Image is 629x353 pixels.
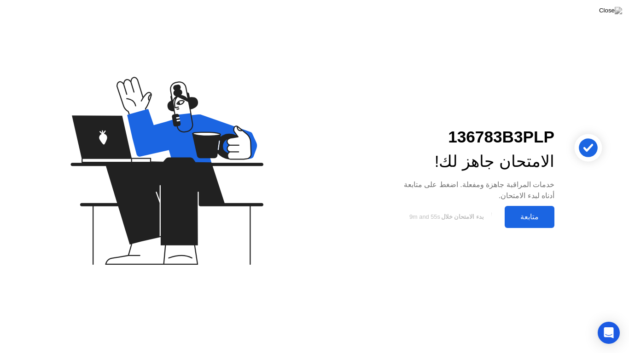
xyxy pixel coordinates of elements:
div: 136783B3PLP [392,125,554,149]
div: Open Intercom Messenger [598,322,620,344]
button: بدء الامتحان خلال9m and 55s [392,208,500,226]
div: متابعة [507,212,552,221]
span: 9m and 55s [409,213,440,220]
div: الامتحان جاهز لك! [392,149,554,174]
div: خدمات المراقبة جاهزة ومفعلة. اضغط على متابعة أدناه لبدء الامتحان. [392,179,554,201]
button: متابعة [505,206,554,228]
img: Close [599,7,622,14]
